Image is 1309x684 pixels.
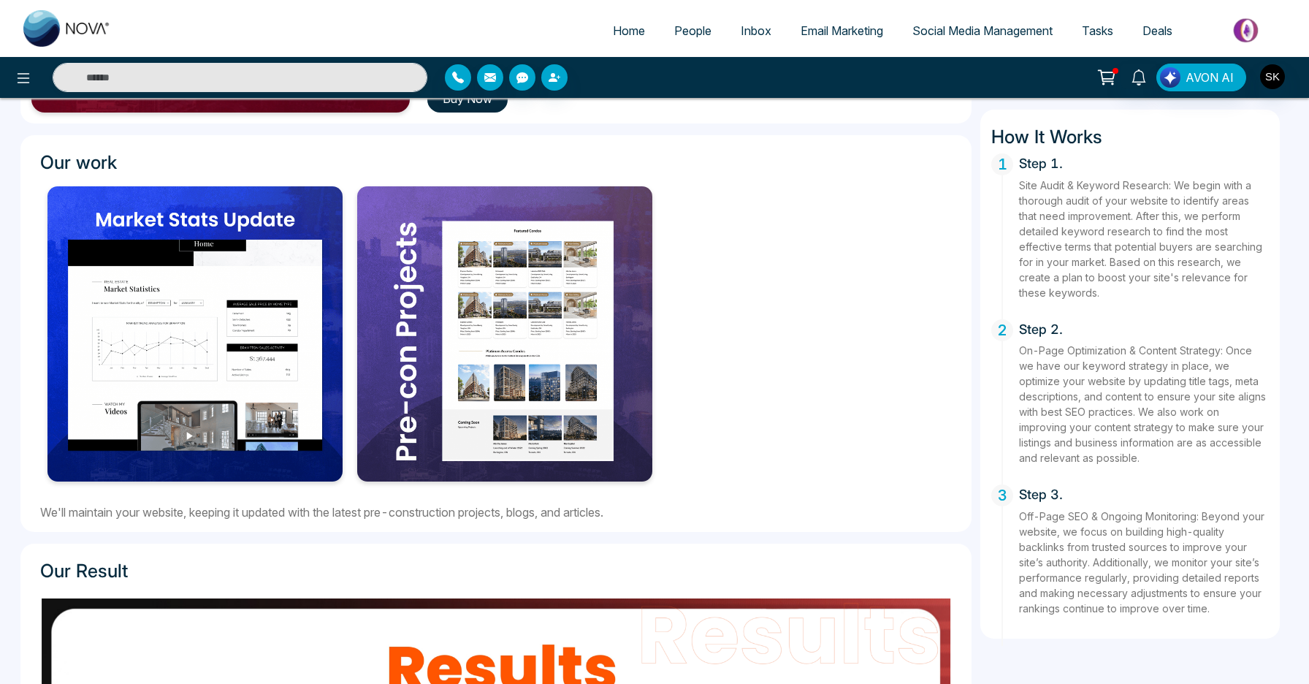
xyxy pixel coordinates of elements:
[1259,634,1294,669] iframe: Intercom live chat
[1019,319,1269,338] h5: Step 2.
[1019,509,1269,616] p: Off-Page SEO & Ongoing Monitoring: Beyond your website, we focus on building high-quality backlin...
[991,153,1013,175] span: 1
[47,186,343,482] img: m9HQC1732017745.jpg
[1160,67,1180,88] img: Lead Flow
[991,484,1013,506] span: 3
[991,319,1013,341] span: 2
[660,17,726,45] a: People
[1194,14,1300,47] img: Market-place.gif
[1156,64,1246,91] button: AVON AI
[786,17,898,45] a: Email Marketing
[1082,23,1113,38] span: Tasks
[1019,484,1269,503] h5: Step 3.
[912,23,1053,38] span: Social Media Management
[991,121,1269,148] h3: How It Works
[674,23,711,38] span: People
[726,17,786,45] a: Inbox
[31,146,961,173] h3: Our work
[23,10,111,47] img: Nova CRM Logo
[1186,69,1234,86] span: AVON AI
[31,489,961,521] div: We'll maintain your website, keeping it updated with the latest pre-construction projects, blogs,...
[1260,64,1285,89] img: User Avatar
[31,555,961,582] h3: Our Result
[1019,343,1269,465] p: On-Page Optimization & Content Strategy: Once we have our keyword strategy in place, we optimize ...
[427,87,508,113] button: Buy Now
[598,17,660,45] a: Home
[1019,178,1269,300] p: Site Audit & Keyword Research: We begin with a thorough audit of your website to identify areas t...
[1067,17,1128,45] a: Tasks
[801,23,883,38] span: Email Marketing
[357,186,652,482] img: xLHOL1732017745.jpg
[613,23,645,38] span: Home
[898,17,1067,45] a: Social Media Management
[1128,17,1187,45] a: Deals
[1019,153,1269,172] h5: Step 1.
[1142,23,1172,38] span: Deals
[741,23,771,38] span: Inbox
